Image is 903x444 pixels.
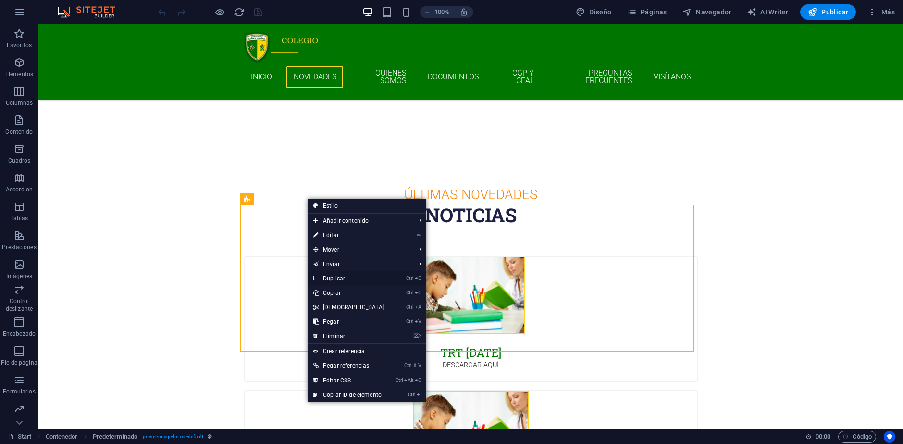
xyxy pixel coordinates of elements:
i: ⌦ [413,333,421,339]
button: 100% [420,6,454,18]
a: ⏎Editar [308,228,390,242]
i: C [415,377,421,383]
span: 00 00 [816,431,830,443]
h6: Tiempo de la sesión [805,431,831,443]
span: Haz clic para seleccionar y doble clic para editar [46,431,78,443]
i: V [418,362,421,368]
p: Elementos [5,70,33,78]
i: Volver a cargar página [234,7,245,18]
i: Ctrl [396,377,403,383]
span: Diseño [576,7,612,17]
div: Diseño (Ctrl+Alt+Y) [572,4,616,20]
p: Columnas [6,99,33,107]
button: Código [838,431,876,443]
span: Código [842,431,872,443]
button: Páginas [623,4,671,20]
span: Páginas [627,7,667,17]
a: CtrlICopiar ID de elemento [308,388,390,402]
a: Estilo [308,199,426,213]
a: CtrlCCopiar [308,286,390,300]
i: Ctrl [406,304,414,310]
button: Publicar [800,4,856,20]
i: V [415,318,421,325]
p: Imágenes [6,272,32,280]
p: Favoritos [7,41,32,49]
img: Editor Logo [55,6,127,18]
span: . preset-image-boxes-default [141,431,204,443]
a: CtrlAltCEditar CSS [308,373,390,388]
i: X [415,304,421,310]
i: D [415,275,421,281]
button: Haz clic para salir del modo de previsualización y seguir editando [214,6,225,18]
a: CtrlVPegar [308,315,390,329]
p: Contenido [5,128,33,136]
span: : [822,433,824,440]
span: AI Writer [747,7,789,17]
p: Encabezado [3,330,36,338]
a: CtrlX[DEMOGRAPHIC_DATA] [308,300,390,315]
h6: 100% [434,6,450,18]
p: Tablas [11,215,28,222]
button: Usercentrics [884,431,895,443]
i: ⏎ [417,232,421,238]
a: Ctrl⇧VPegar referencias [308,358,390,373]
i: I [417,392,421,398]
a: Crear referencia [308,344,426,358]
p: Marketing [6,417,32,424]
i: Al redimensionar, ajustar el nivel de zoom automáticamente para ajustarse al dispositivo elegido. [459,8,468,16]
i: Ctrl [406,275,414,281]
a: Haz clic para cancelar la selección y doble clic para abrir páginas [8,431,32,443]
a: CtrlDDuplicar [308,271,390,286]
p: Accordion [6,186,33,193]
button: AI Writer [743,4,792,20]
i: C [415,290,421,296]
span: Más [867,7,895,17]
a: Enviar [308,257,412,271]
i: Ctrl [406,318,414,325]
i: ⇧ [413,362,417,368]
span: Añadir contenido [308,214,412,228]
i: Ctrl [404,362,412,368]
button: reload [233,6,245,18]
i: Ctrl [406,290,414,296]
span: Navegador [682,7,731,17]
nav: breadcrumb [46,431,212,443]
span: Haz clic para seleccionar y doble clic para editar [93,431,137,443]
span: Mover [308,242,412,257]
span: Publicar [808,7,849,17]
i: Este elemento es un preajuste personalizable [208,434,212,439]
p: Prestaciones [2,243,36,251]
p: Pie de página [1,359,37,367]
p: Cuadros [8,157,31,165]
p: Formularios [3,388,35,395]
button: Más [864,4,899,20]
a: ⌦Eliminar [308,329,390,343]
button: Diseño [572,4,616,20]
button: Navegador [679,4,735,20]
i: Ctrl [408,392,416,398]
i: Alt [404,377,414,383]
